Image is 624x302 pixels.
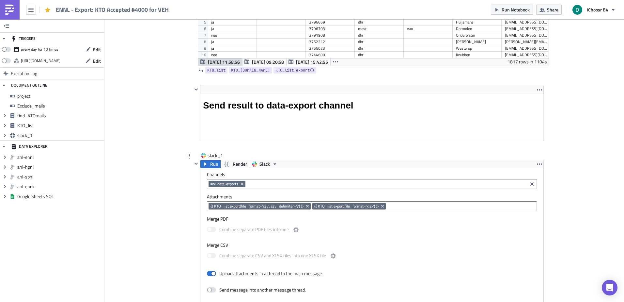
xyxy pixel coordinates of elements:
[17,164,102,170] span: anl-hpnl
[3,6,340,17] h1: Collect the data
[456,32,498,39] div: Onderwater
[11,68,37,79] span: Execution Log
[82,44,104,55] button: Edit
[309,45,351,52] div: 3756023
[207,252,337,260] label: Combine separate CSV and XLSX files into one XLSX file
[380,203,386,210] button: Remove Tag
[3,3,340,8] p: Click the "Run All" button on the top right, and the result will come in the data-export slack ch...
[587,6,608,13] span: iChoosr BV
[502,6,530,13] span: Run Notebook
[309,19,351,25] div: 3796669
[21,56,60,66] div: https://pushmetrics.io/api/v1/report/3WLD1kGlke/webhook?token=df75a662d4234dcfb931a56a26a34644
[569,3,619,17] button: iChoosr BV
[207,242,537,248] label: Merge CSV
[11,79,47,91] div: DOCUMENT OUTLINE
[211,39,254,45] div: ja
[286,58,331,66] button: [DATE] 15:42:55
[358,45,400,52] div: dhr
[93,46,101,53] span: Edit
[211,32,254,39] div: nee
[211,45,254,52] div: ja
[456,45,498,52] div: Westerop
[207,172,537,177] label: Channels
[456,39,498,45] div: [PERSON_NAME]
[505,19,547,25] div: [EMAIL_ADDRESS][DOMAIN_NAME]
[505,52,547,58] div: [EMAIL_ADDRESS][DOMAIN_NAME]
[82,56,104,66] button: Edit
[407,25,449,32] div: van
[305,203,311,210] button: Remove Tag
[220,160,250,168] button: Render
[56,6,169,13] span: ENNL - Export: KTO Accepted #4000 for VEH
[3,3,327,8] p: Please find below the Export: KTO Accepted #4000 for VEH for {{ project }}
[17,113,102,119] span: find_KTOmails
[207,194,537,200] label: Attachments
[17,123,102,128] span: KTO_list
[211,204,304,209] span: {{ KTO_list.export(file_format='csv', csv_delimiter=';') }}
[211,25,254,32] div: ja
[17,193,102,199] span: Google Sheets SQL
[602,280,617,295] div: Open Intercom Messenger
[329,252,337,260] button: Combine separate CSV and XLSX files into one XLSX file
[309,25,351,32] div: 3796703
[205,67,227,74] a: KTO_list
[3,3,340,8] body: Rich Text Area. Press ALT-0 for help.
[208,152,234,159] span: slack_1
[505,45,547,52] div: [EMAIL_ADDRESS][DOMAIN_NAME]
[547,6,558,13] span: Share
[198,58,242,66] button: [DATE] 11:58:56
[233,160,247,168] span: Render
[192,160,200,168] button: Hide content
[208,59,240,65] span: [DATE] 11:58:56
[11,141,47,152] div: DATA EXPLORER
[3,6,340,17] body: Rich Text Area. Press ALT-0 for help.
[200,94,543,141] iframe: Rich Text Area
[17,93,102,99] span: project
[240,181,245,187] button: Remove Tag
[231,67,270,74] span: KTO_[DOMAIN_NAME]
[93,58,101,64] span: Edit
[505,39,547,45] div: [PERSON_NAME][EMAIL_ADDRESS][PERSON_NAME][DOMAIN_NAME]
[296,59,328,65] span: [DATE] 15:42:55
[572,4,583,15] img: Avatar
[358,39,400,45] div: dhr
[292,226,300,234] button: Combine separate PDF files into one
[192,86,200,93] button: Hide content
[505,25,547,32] div: [EMAIL_ADDRESS][DOMAIN_NAME]
[17,132,102,138] span: slack_1
[229,67,272,74] a: KTO_[DOMAIN_NAME]
[309,52,351,58] div: 3744600
[17,184,102,190] span: anl-enuk
[314,204,379,209] span: {{ KTO_list.export(file_format='xlsx') }}
[456,25,498,32] div: Dormolen
[358,25,400,32] div: mevr
[3,3,340,8] p: Please enter mailing(s), which should exclude the registrant. Format comma-separated list with ea...
[505,32,547,39] div: [EMAIL_ADDRESS][DOMAIN_NAME]
[17,174,102,180] span: anl-spnl
[456,52,498,58] div: Knubben
[5,5,15,15] img: PushMetrics
[536,5,562,15] button: Share
[3,3,327,8] body: Rich Text Area. Press ALT-0 for help.
[3,3,340,13] p: Here we'll get the data in the expected Expoint format fitting the criteria - registrations from ...
[207,216,537,222] label: Merge PDF
[200,160,221,168] button: Run
[456,19,498,25] div: Huijsmans
[17,103,102,109] span: Exclude_mails
[259,160,270,168] span: Slack
[3,3,340,13] body: Rich Text Area. Press ALT-0 for help.
[273,67,316,74] a: KTO_list.export()
[207,226,300,234] label: Combine separate PDF files into one
[3,3,340,8] p: Please enter the project you want to select the top 4000 registrations for. Only 1 project, so no...
[21,44,58,54] div: every day for 10 times
[358,32,400,39] div: dhr
[309,39,351,45] div: 3752212
[211,52,254,58] div: nee
[211,19,254,25] div: ja
[210,160,218,168] span: Run
[309,32,351,39] div: 3791908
